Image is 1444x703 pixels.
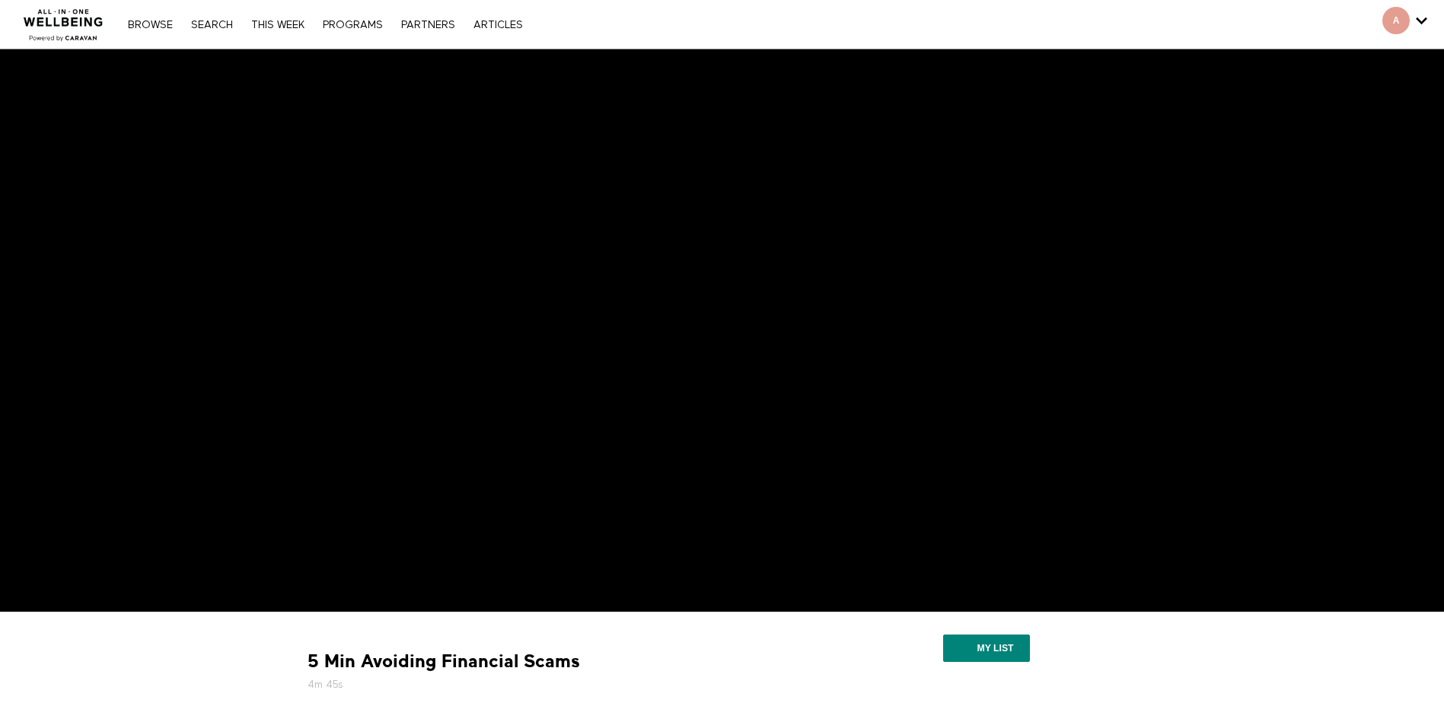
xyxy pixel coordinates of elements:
a: PARTNERS [394,20,463,30]
a: Search [183,20,241,30]
button: My list [943,635,1029,662]
a: PROGRAMS [315,20,390,30]
a: THIS WEEK [244,20,312,30]
h5: 4m 45s [308,677,818,692]
a: Browse [120,20,180,30]
nav: Primary [120,17,530,32]
a: ARTICLES [466,20,531,30]
strong: 5 Min Avoiding Financial Scams [308,650,580,673]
